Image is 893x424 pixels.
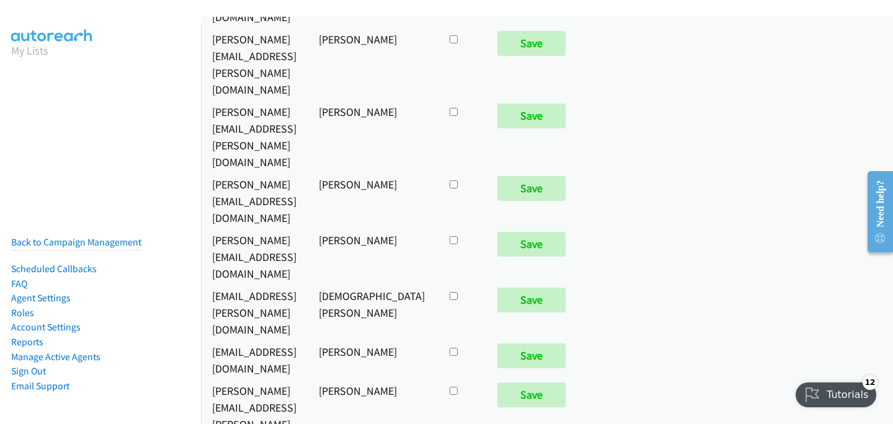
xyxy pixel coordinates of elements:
[201,100,308,173] td: [PERSON_NAME][EMAIL_ADDRESS][PERSON_NAME][DOMAIN_NAME]
[497,176,566,201] input: Save
[497,232,566,257] input: Save
[788,370,884,415] iframe: Checklist
[11,351,100,363] a: Manage Active Agents
[308,173,436,229] td: [PERSON_NAME]
[201,28,308,100] td: [PERSON_NAME][EMAIL_ADDRESS][PERSON_NAME][DOMAIN_NAME]
[497,288,566,312] input: Save
[308,100,436,173] td: [PERSON_NAME]
[201,285,308,340] td: [EMAIL_ADDRESS][PERSON_NAME][DOMAIN_NAME]
[11,321,81,333] a: Account Settings
[201,340,308,379] td: [EMAIL_ADDRESS][DOMAIN_NAME]
[201,173,308,229] td: [PERSON_NAME][EMAIL_ADDRESS][DOMAIN_NAME]
[11,43,48,58] a: My Lists
[11,263,97,275] a: Scheduled Callbacks
[11,336,43,348] a: Reports
[11,236,141,248] a: Back to Campaign Management
[497,104,566,128] input: Save
[497,343,566,368] input: Save
[308,285,436,340] td: [DEMOGRAPHIC_DATA][PERSON_NAME]
[308,229,436,285] td: [PERSON_NAME]
[11,380,69,392] a: Email Support
[11,307,34,319] a: Roles
[497,382,566,407] input: Save
[308,340,436,379] td: [PERSON_NAME]
[11,292,71,304] a: Agent Settings
[858,162,893,261] iframe: Resource Center
[308,28,436,100] td: [PERSON_NAME]
[11,278,27,289] a: FAQ
[201,229,308,285] td: [PERSON_NAME][EMAIL_ADDRESS][DOMAIN_NAME]
[11,365,46,377] a: Sign Out
[497,31,566,56] input: Save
